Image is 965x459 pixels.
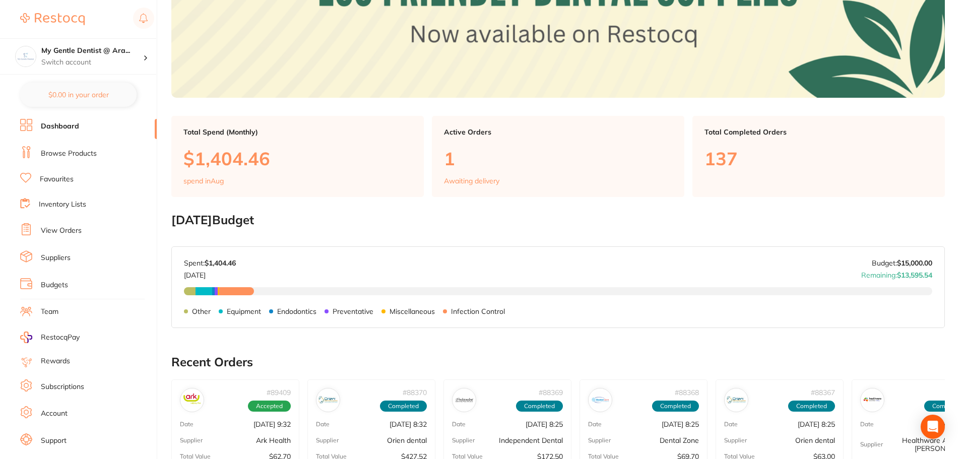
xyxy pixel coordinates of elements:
[183,177,224,185] p: spend in Aug
[451,307,505,315] p: Infection Control
[860,441,883,448] p: Supplier
[41,333,80,343] span: RestocqPay
[455,390,474,410] img: Independent Dental
[444,128,672,136] p: Active Orders
[267,388,291,397] p: # 89409
[860,421,874,428] p: Date
[724,437,747,444] p: Supplier
[41,280,68,290] a: Budgets
[183,148,412,169] p: $1,404.46
[516,401,563,412] span: Completed
[333,307,373,315] p: Preventative
[380,401,427,412] span: Completed
[788,401,835,412] span: Completed
[390,420,427,428] p: [DATE] 8:32
[41,356,70,366] a: Rewards
[591,390,610,410] img: Dental Zone
[248,401,291,412] span: Accepted
[863,390,882,410] img: Healthware Australia Ridley
[41,436,67,446] a: Support
[41,253,71,263] a: Suppliers
[40,174,74,184] a: Favourites
[795,436,835,444] p: Orien dental
[452,421,466,428] p: Date
[897,271,932,280] strong: $13,595.54
[171,355,945,369] h2: Recent Orders
[20,332,80,343] a: RestocqPay
[316,437,339,444] p: Supplier
[180,437,203,444] p: Supplier
[41,121,79,132] a: Dashboard
[387,436,427,444] p: Orien dental
[41,46,143,56] h4: My Gentle Dentist @ Arana Hills
[41,149,97,159] a: Browse Products
[227,307,261,315] p: Equipment
[171,116,424,198] a: Total Spend (Monthly)$1,404.46spend inAug
[704,128,933,136] p: Total Completed Orders
[662,420,699,428] p: [DATE] 8:25
[318,390,338,410] img: Orien dental
[390,307,435,315] p: Miscellaneous
[183,128,412,136] p: Total Spend (Monthly)
[41,382,84,392] a: Subscriptions
[660,436,699,444] p: Dental Zone
[253,420,291,428] p: [DATE] 9:32
[39,200,86,210] a: Inventory Lists
[182,390,202,410] img: Ark Health
[921,415,945,439] div: Open Intercom Messenger
[798,420,835,428] p: [DATE] 8:25
[20,8,85,31] a: Restocq Logo
[403,388,427,397] p: # 88370
[256,436,291,444] p: Ark Health
[20,332,32,343] img: RestocqPay
[692,116,945,198] a: Total Completed Orders137
[675,388,699,397] p: # 88368
[41,409,68,419] a: Account
[872,259,932,267] p: Budget:
[41,57,143,68] p: Switch account
[724,421,738,428] p: Date
[20,13,85,25] img: Restocq Logo
[704,148,933,169] p: 137
[588,437,611,444] p: Supplier
[432,116,684,198] a: Active Orders1Awaiting delivery
[277,307,316,315] p: Endodontics
[452,437,475,444] p: Supplier
[727,390,746,410] img: Orien dental
[444,177,499,185] p: Awaiting delivery
[180,421,194,428] p: Date
[41,307,58,317] a: Team
[184,267,236,279] p: [DATE]
[526,420,563,428] p: [DATE] 8:25
[20,83,137,107] button: $0.00 in your order
[16,46,36,67] img: My Gentle Dentist @ Arana Hills
[41,226,82,236] a: View Orders
[588,421,602,428] p: Date
[861,267,932,279] p: Remaining:
[205,258,236,268] strong: $1,404.46
[652,401,699,412] span: Completed
[316,421,330,428] p: Date
[184,259,236,267] p: Spent:
[444,148,672,169] p: 1
[811,388,835,397] p: # 88367
[539,388,563,397] p: # 88369
[192,307,211,315] p: Other
[897,258,932,268] strong: $15,000.00
[499,436,563,444] p: Independent Dental
[171,213,945,227] h2: [DATE] Budget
